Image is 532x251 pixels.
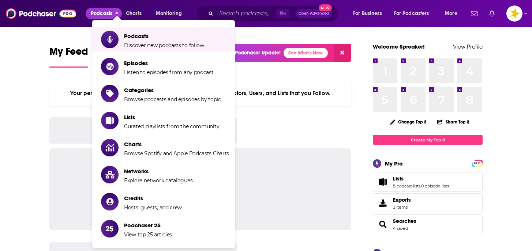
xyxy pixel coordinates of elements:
span: Charts [124,141,229,148]
span: Explore network catalogues [124,177,192,184]
span: Exports [393,197,411,203]
span: Browse podcasts and episodes by topic [124,96,221,103]
a: Searches [375,219,390,229]
button: Change Top 8 [386,117,431,126]
span: Curated playlists from the community [124,123,219,130]
span: Lists [124,114,219,121]
a: My Feed [49,45,88,68]
span: Monitoring [156,8,182,19]
a: Create My Top 8 [373,135,483,145]
img: Podchaser - Follow, Share and Rate Podcasts [6,7,76,20]
div: My Pro [385,160,403,167]
span: ⌘ K [276,9,289,18]
a: See What's New [284,48,328,58]
a: Lists [375,177,390,187]
span: Logged in as Spreaker_Prime [506,5,522,22]
span: For Business [353,8,382,19]
img: User Profile [506,5,522,22]
a: Welcome Spreaker! [373,43,425,50]
span: , [420,183,421,189]
span: Podchaser 25 [124,222,172,229]
a: Exports [373,193,483,213]
span: Credits [124,195,182,202]
span: Categories [124,87,221,94]
a: 0 episode lists [421,183,449,189]
span: Episodes [124,60,214,66]
a: Searches [393,218,416,224]
button: open menu [348,8,391,19]
button: open menu [389,8,440,19]
span: View top 25 articles [124,231,172,238]
span: Networks [124,168,192,175]
button: close menu [86,8,122,19]
a: 8 podcast lists [393,183,420,189]
span: Charts [126,8,142,19]
button: open menu [151,8,191,19]
span: My Feed [49,45,88,62]
span: For Podcasters [394,8,429,19]
a: Show notifications dropdown [468,7,480,20]
a: 4 saved [393,226,408,231]
div: Your personalized Feed is curated based on the Podcasts, Creators, Users, and Lists that you Follow. [49,81,351,106]
span: Lists [373,172,483,192]
a: PRO [473,160,482,166]
span: Hosts, guests, and crew [124,204,182,211]
div: Search podcasts, credits, & more... [203,5,345,22]
span: New [319,4,332,11]
button: Show profile menu [506,5,522,22]
a: Lists [393,175,449,182]
input: Search podcasts, credits, & more... [216,8,276,19]
a: Charts [121,8,146,19]
span: Discover new podcasts to follow [124,42,204,49]
span: 3 items [393,205,411,210]
button: open menu [440,8,467,19]
span: Open Advanced [299,12,329,15]
span: Exports [375,198,390,208]
span: Podcasts [124,33,204,39]
span: Podcasts [91,8,112,19]
span: Searches [373,214,483,234]
span: Lists [393,175,404,182]
span: More [445,8,457,19]
span: Listen to episodes from any podcast [124,69,214,76]
button: Share Top 8 [437,115,470,129]
a: View Profile [453,43,483,50]
a: Show notifications dropdown [486,7,498,20]
button: Open AdvancedNew [295,9,332,18]
span: Browse Spotify and Apple Podcasts Charts [124,150,229,157]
